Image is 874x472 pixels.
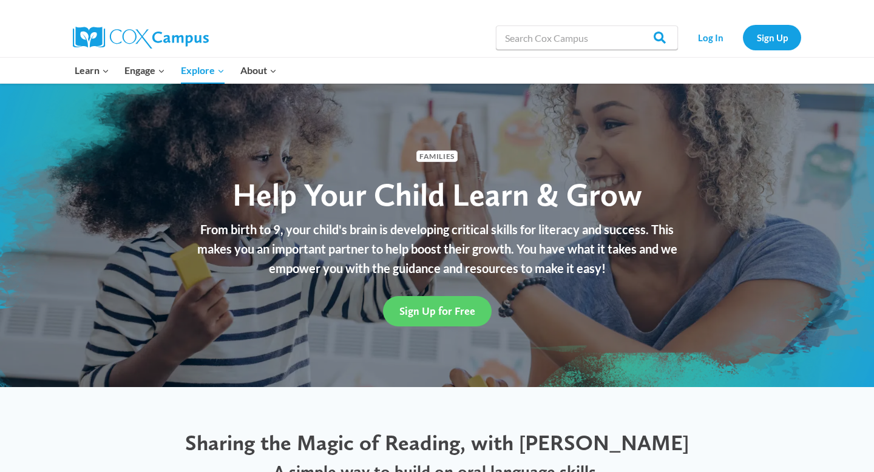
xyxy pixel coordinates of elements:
a: Sign Up for Free [383,296,492,326]
span: Families [416,150,457,162]
a: Log In [684,25,737,50]
nav: Secondary Navigation [684,25,801,50]
span: Help Your Child Learn & Grow [232,175,642,214]
img: Cox Campus [73,27,209,49]
span: Sharing the Magic of Reading, with [PERSON_NAME] [185,430,689,456]
span: Engage [124,62,165,78]
span: Learn [75,62,109,78]
input: Search Cox Campus [496,25,678,50]
span: About [240,62,277,78]
p: From birth to 9, your child's brain is developing critical skills for literacy and success. This ... [191,220,683,278]
span: Explore [181,62,225,78]
nav: Primary Navigation [67,58,284,83]
a: Sign Up [743,25,801,50]
span: Sign Up for Free [399,305,475,317]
